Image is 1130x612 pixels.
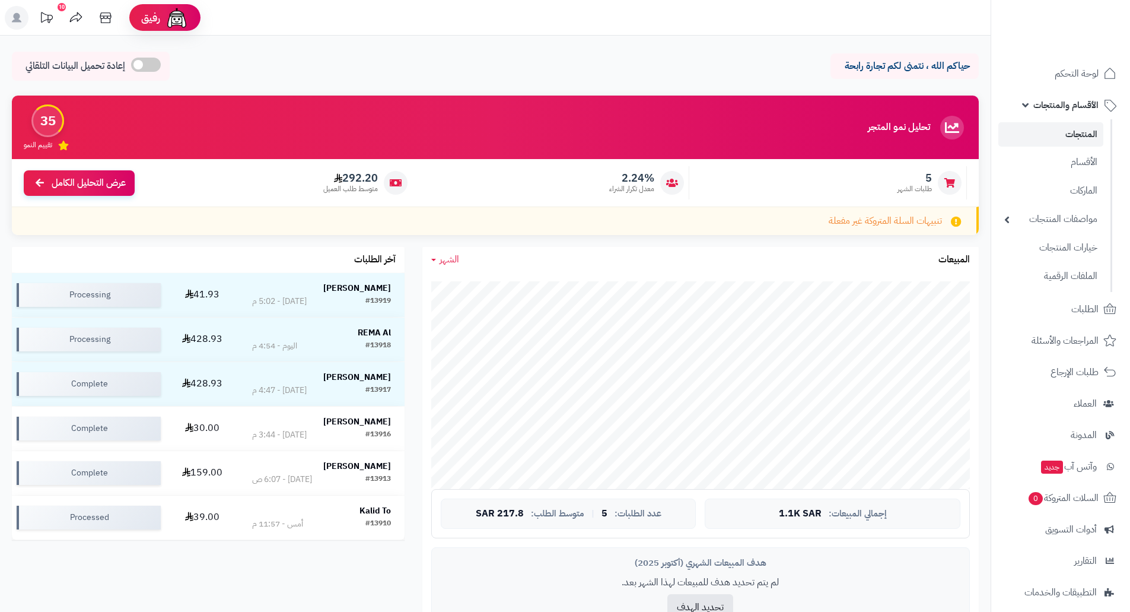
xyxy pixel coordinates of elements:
div: [DATE] - 6:07 ص [252,474,312,486]
a: عرض التحليل الكامل [24,170,135,196]
span: تقييم النمو [24,140,52,150]
img: logo-2.png [1049,33,1119,58]
div: Processed [17,506,161,529]
span: عدد الطلبات: [615,509,661,519]
span: 217.8 SAR [476,509,524,519]
div: Complete [17,372,161,396]
td: 159.00 [165,451,239,495]
span: عرض التحليل الكامل [52,176,126,190]
span: | [591,509,594,518]
a: الأقسام [998,150,1103,175]
span: متوسط طلب العميل [323,184,378,194]
div: Processing [17,283,161,307]
strong: [PERSON_NAME] [323,371,391,383]
strong: [PERSON_NAME] [323,460,391,473]
span: التقارير [1074,553,1097,569]
strong: [PERSON_NAME] [323,416,391,428]
a: خيارات المنتجات [998,235,1103,261]
a: التطبيقات والخدمات [998,578,1123,607]
span: 5 [601,509,607,519]
h3: تحليل نمو المتجر [868,122,930,133]
span: التطبيقات والخدمات [1024,584,1097,601]
div: #13910 [365,518,391,530]
span: جديد [1041,461,1063,474]
div: [DATE] - 4:47 م [252,385,307,397]
span: المدونة [1071,427,1097,443]
span: المراجعات والأسئلة [1032,332,1099,349]
div: أمس - 11:57 م [252,518,303,530]
a: طلبات الإرجاع [998,358,1123,386]
td: 39.00 [165,496,239,540]
a: المراجعات والأسئلة [998,326,1123,355]
div: [DATE] - 5:02 م [252,296,307,307]
div: 10 [58,3,66,11]
span: العملاء [1074,395,1097,412]
span: 292.20 [323,172,378,185]
div: #13919 [365,296,391,307]
h3: المبيعات [938,255,970,265]
span: 2.24% [609,172,654,185]
td: 428.93 [165,318,239,362]
div: Complete [17,461,161,485]
a: السلات المتروكة0 [998,484,1123,512]
span: طلبات الشهر [897,184,932,194]
div: Complete [17,417,161,440]
span: 1.1K SAR [779,509,822,519]
span: السلات المتروكة [1027,490,1099,506]
a: مواصفات المنتجات [998,207,1103,232]
div: #13917 [365,385,391,397]
div: [DATE] - 3:44 م [252,429,307,441]
span: طلبات الإرجاع [1051,364,1099,380]
h3: آخر الطلبات [354,255,396,265]
span: معدل تكرار الشراء [609,184,654,194]
a: أدوات التسويق [998,515,1123,544]
a: الشهر [431,253,459,267]
strong: Kalid To [359,505,391,517]
div: هدف المبيعات الشهري (أكتوبر 2025) [441,557,960,569]
a: الملفات الرقمية [998,264,1103,289]
span: الطلبات [1071,301,1099,318]
a: الماركات [998,178,1103,204]
strong: REMA Al [358,326,391,339]
td: 30.00 [165,407,239,451]
img: ai-face.png [165,6,189,30]
span: إعادة تحميل البيانات التلقائي [26,59,125,73]
span: الشهر [440,252,459,267]
a: المدونة [998,421,1123,449]
p: لم يتم تحديد هدف للمبيعات لهذا الشهر بعد. [441,576,960,589]
span: الأقسام والمنتجات [1033,97,1099,113]
a: التقارير [998,547,1123,575]
a: لوحة التحكم [998,59,1123,88]
div: #13913 [365,474,391,486]
span: تنبيهات السلة المتروكة غير مفعلة [829,214,942,228]
td: 41.93 [165,273,239,317]
a: وآتس آبجديد [998,452,1123,481]
strong: [PERSON_NAME] [323,282,391,294]
span: متوسط الطلب: [531,509,584,519]
span: أدوات التسويق [1045,521,1097,538]
p: حياكم الله ، نتمنى لكم تجارة رابحة [839,59,970,73]
a: الطلبات [998,295,1123,324]
span: 5 [897,172,932,185]
span: وآتس آب [1040,458,1097,475]
div: اليوم - 4:54 م [252,340,297,352]
span: إجمالي المبيعات: [829,509,887,519]
span: 0 [1029,492,1043,505]
a: تحديثات المنصة [31,6,61,33]
span: رفيق [141,11,160,25]
div: #13918 [365,340,391,352]
div: #13916 [365,429,391,441]
a: المنتجات [998,122,1103,147]
div: Processing [17,328,161,351]
a: العملاء [998,389,1123,418]
span: لوحة التحكم [1055,65,1099,82]
td: 428.93 [165,362,239,406]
